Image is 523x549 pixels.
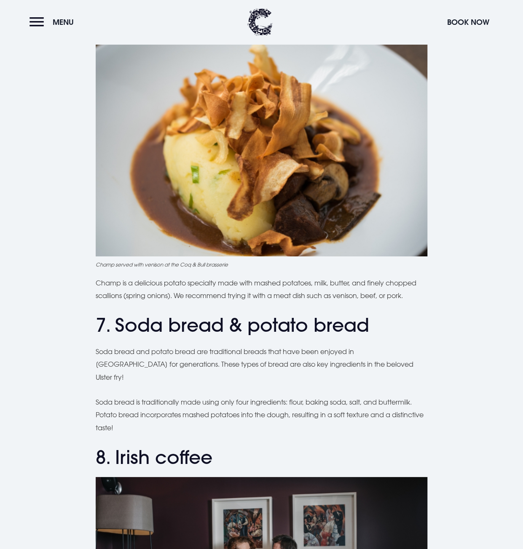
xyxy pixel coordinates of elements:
[96,446,427,469] h2: 8. Irish coffee
[30,13,78,31] button: Menu
[96,345,427,384] p: Soda bread and potato bread are traditional breads that have been enjoyed in [GEOGRAPHIC_DATA] fo...
[247,8,273,36] img: Clandeboye Lodge
[96,261,427,268] figcaption: Champ served with venison at the Coq & Bull brasserie
[96,314,427,336] h2: 7. Soda bread & potato bread
[96,35,427,256] img: Traditional Northern Irish champ with venison
[443,13,493,31] button: Book Now
[53,17,74,27] span: Menu
[96,396,427,434] p: Soda bread is traditionally made using only four ingredients: flour, baking soda, salt, and butte...
[96,277,427,302] p: Champ is a delicious potato specialty made with mashed potatoes, milk, butter, and finely chopped...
